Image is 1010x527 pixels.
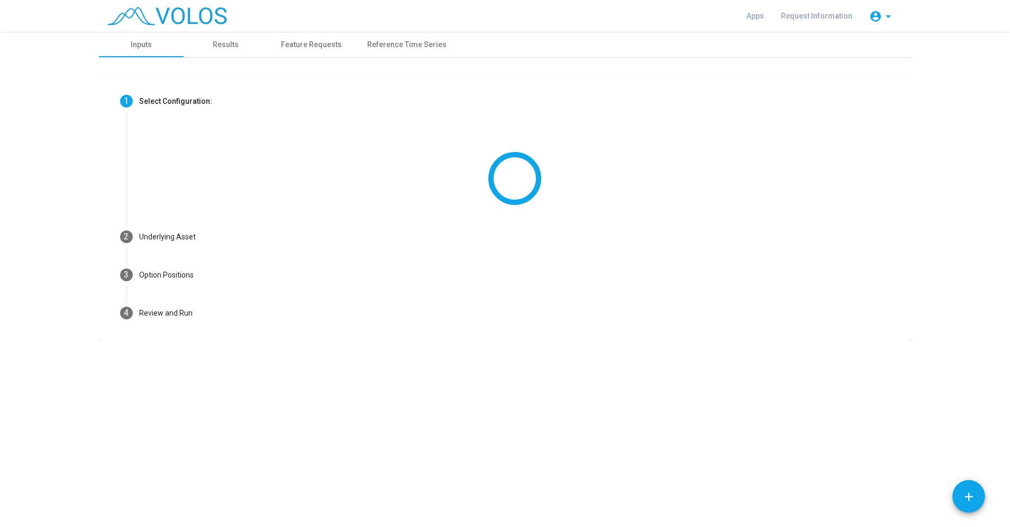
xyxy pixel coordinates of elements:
[952,480,985,513] button: Add icon
[882,10,895,23] mat-icon: arrow_drop_down
[281,39,342,50] div: Feature Requests
[131,39,152,50] div: Inputs
[772,6,861,25] a: Request Information
[139,270,194,281] div: Option Positions
[738,6,772,25] a: Apps
[367,39,447,50] div: Reference Time Series
[962,490,976,504] mat-icon: add
[781,12,852,20] span: Request Information
[139,96,212,107] div: Select Configuration:
[124,308,129,318] span: 4
[124,231,129,242] span: 2
[747,12,764,20] span: Apps
[139,308,193,319] div: Review and Run
[213,39,239,50] div: Results
[869,10,882,23] mat-icon: account_circle
[124,270,129,280] span: 3
[124,96,129,106] span: 1
[139,231,196,243] div: Underlying Asset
